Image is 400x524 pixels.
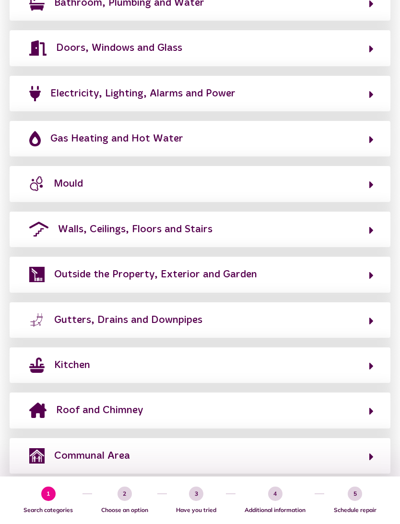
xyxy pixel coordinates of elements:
span: Communal Area [54,448,130,464]
button: Electricity, Lighting, Alarms and Power [26,85,374,102]
span: Gutters, Drains and Downpipes [54,312,202,328]
img: communal2.png [29,448,45,464]
span: Roof and Chimney [56,403,143,418]
span: Additional information [240,506,310,514]
button: Mould [26,176,374,192]
span: 5 [348,487,362,501]
img: leaking-pipe.png [29,312,45,328]
img: door-open-solid-purple.png [29,40,47,56]
span: 2 [118,487,132,501]
span: Mould [54,176,83,191]
img: plug-solid-purple.png [29,86,41,101]
span: 3 [189,487,203,501]
span: Doors, Windows and Glass [56,40,182,56]
span: Electricity, Lighting, Alarms and Power [50,86,235,101]
span: Outside the Property, Exterior and Garden [54,267,257,282]
img: sink.png [29,357,45,373]
span: Gas Heating and Hot Water [50,131,183,146]
img: house-chimney-solid-purple.png [29,403,47,418]
span: 4 [268,487,282,501]
button: Gutters, Drains and Downpipes [26,312,374,328]
button: Communal Area [26,448,374,464]
button: Outside the Property, Exterior and Garden [26,266,374,283]
span: Search categories [19,506,78,514]
span: Choose an option [97,506,153,514]
span: Schedule repair [329,506,381,514]
button: Walls, Ceilings, Floors and Stairs [26,221,374,238]
span: 1 [41,487,56,501]
img: fire-flame-simple-solid-purple.png [29,131,41,146]
button: Roof and Chimney [26,402,374,418]
button: Kitchen [26,357,374,373]
button: Doors, Windows and Glass [26,40,374,56]
span: Walls, Ceilings, Floors and Stairs [58,222,212,237]
img: roof-stairs-purple.png [29,222,48,237]
img: mould-icon.jpg [29,176,44,191]
img: external.png [29,267,45,282]
button: Gas Heating and Hot Water [26,131,374,147]
span: Kitchen [54,357,90,373]
span: Have you tried [172,506,221,514]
